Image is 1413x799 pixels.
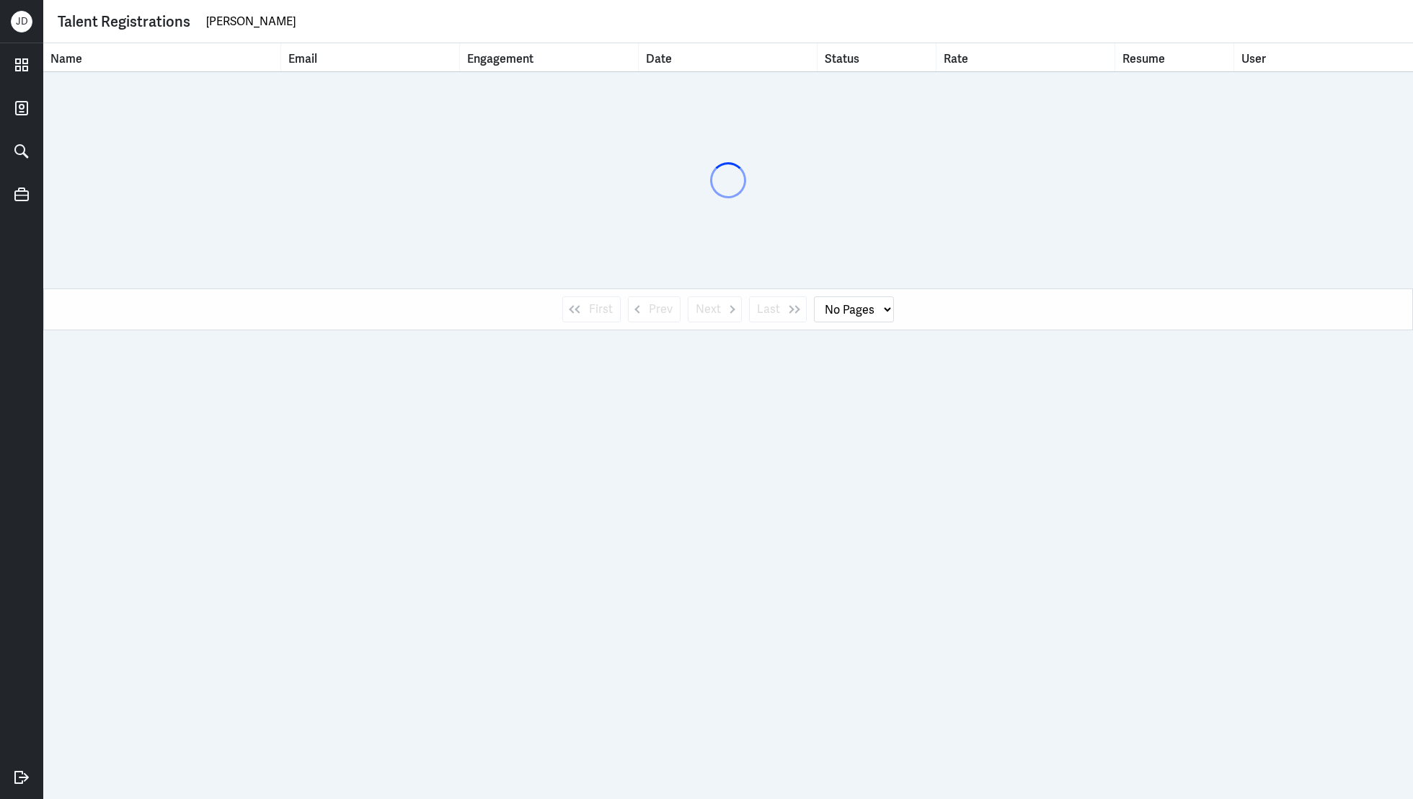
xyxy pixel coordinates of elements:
[818,43,936,71] th: Toggle SortBy
[757,301,780,318] span: Last
[205,11,1399,32] input: Search
[649,301,673,318] span: Prev
[11,11,32,32] div: J D
[562,296,621,322] button: First
[460,43,639,71] th: Toggle SortBy
[639,43,818,71] th: Toggle SortBy
[281,43,460,71] th: Toggle SortBy
[589,301,613,318] span: First
[43,43,281,71] th: Toggle SortBy
[628,296,681,322] button: Prev
[1115,43,1234,71] th: Resume
[1234,43,1413,71] th: User
[58,11,190,32] div: Talent Registrations
[696,301,721,318] span: Next
[936,43,1115,71] th: Toggle SortBy
[749,296,807,322] button: Last
[688,296,742,322] button: Next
